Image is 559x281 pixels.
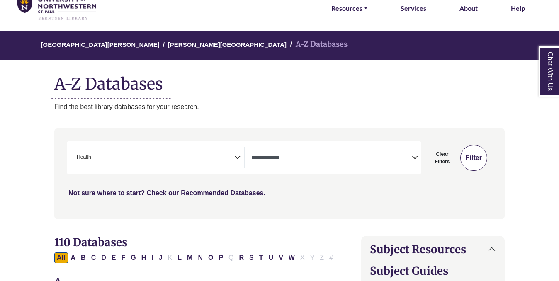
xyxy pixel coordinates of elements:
[54,128,505,219] nav: Search filters
[331,3,367,14] a: Resources
[68,252,78,263] button: Filter Results A
[286,252,297,263] button: Filter Results W
[276,252,286,263] button: Filter Results V
[77,153,91,161] span: Health
[54,235,127,249] span: 110 Databases
[257,252,266,263] button: Filter Results T
[206,252,216,263] button: Filter Results O
[89,252,99,263] button: Filter Results C
[119,252,128,263] button: Filter Results F
[41,40,160,48] a: [GEOGRAPHIC_DATA][PERSON_NAME]
[511,3,525,14] a: Help
[78,252,88,263] button: Filter Results B
[251,155,412,162] textarea: Search
[426,145,458,171] button: Clear Filters
[109,252,119,263] button: Filter Results E
[139,252,149,263] button: Filter Results H
[68,189,265,196] a: Not sure where to start? Check our Recommended Databases.
[266,252,276,263] button: Filter Results U
[54,252,68,263] button: All
[459,3,478,14] a: About
[401,3,426,14] a: Services
[54,254,336,261] div: Alpha-list to filter by first letter of database name
[460,145,487,171] button: Submit for Search Results
[54,31,505,60] nav: breadcrumb
[149,252,156,263] button: Filter Results I
[247,252,256,263] button: Filter Results S
[370,264,496,277] h2: Subject Guides
[54,68,505,93] h1: A-Z Databases
[175,252,184,263] button: Filter Results L
[362,236,504,262] button: Subject Resources
[237,252,247,263] button: Filter Results R
[93,155,97,162] textarea: Search
[99,252,109,263] button: Filter Results D
[156,252,165,263] button: Filter Results J
[216,252,226,263] button: Filter Results P
[73,153,91,161] li: Health
[54,102,505,112] p: Find the best library databases for your research.
[287,39,348,51] li: A-Z Databases
[168,40,287,48] a: [PERSON_NAME][GEOGRAPHIC_DATA]
[195,252,205,263] button: Filter Results N
[185,252,195,263] button: Filter Results M
[128,252,138,263] button: Filter Results G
